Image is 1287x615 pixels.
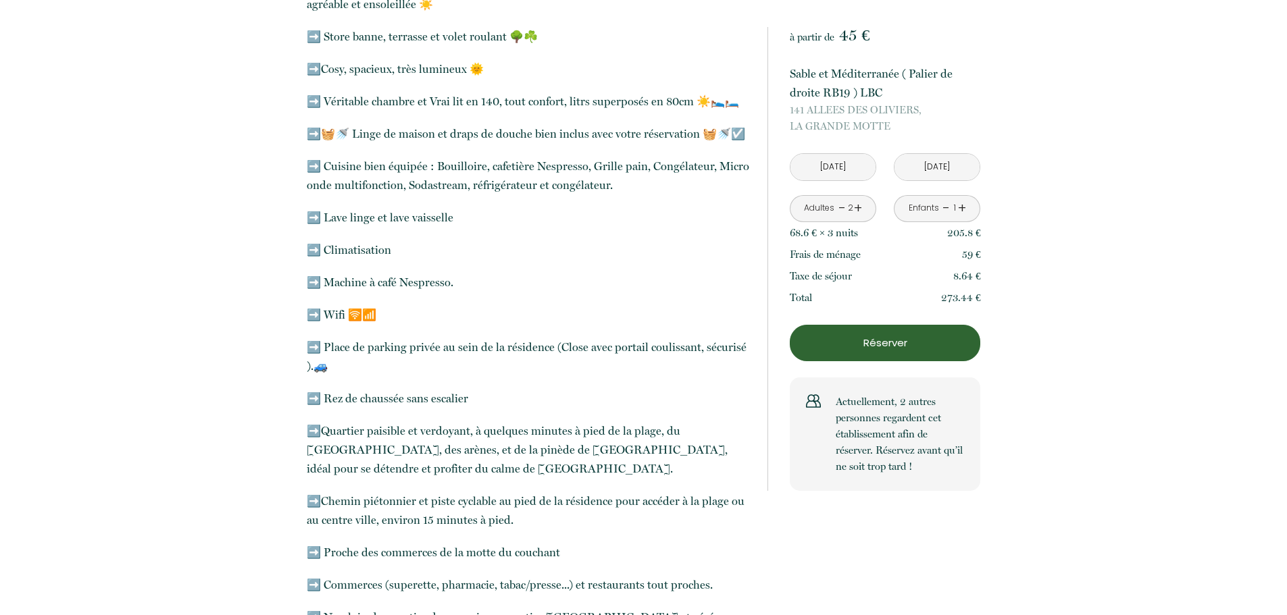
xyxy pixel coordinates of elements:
[838,198,846,219] a: -
[307,575,750,594] p: ➡️ Commerces (superette, pharmacie, tabac/presse...) et restaurants tout proches.
[307,421,750,478] p: ➡️Quartier paisible et verdoyant, à quelques minutes à pied de la plage, du [GEOGRAPHIC_DATA], de...
[790,290,812,306] p: Total
[307,305,750,324] p: ➡️ Wifi 🛜📶
[854,227,858,239] span: s
[307,59,750,78] p: ➡️Cosy, spacieux, très lumineux 🌞
[953,268,981,284] p: 8.64 €
[806,394,821,408] img: users
[790,102,980,134] p: LA GRANDE MOTTE
[947,225,981,241] p: 205.8 €
[836,394,964,475] p: Actuellement, 2 autres personnes regardent cet établissement afin de réserver. Réservez avant qu’...
[790,246,861,263] p: Frais de ménage
[790,325,980,361] button: Réserver
[307,157,750,194] p: ➡️ Cuisine bien équipée : Bouilloire, cafetière Nespresso, Grille pain, Congélateur, Micro onde m...
[307,240,750,259] p: ➡️ Climatisation
[854,198,862,219] a: +
[790,268,852,284] p: Taxe de séjour
[790,31,834,43] span: à partir de
[839,26,869,45] span: 45 €
[790,64,980,102] p: Sable et Méditerranée ( Palier de droite RB19 ) LBC
[790,102,980,118] span: 141 ALLEES DES OLIVIERS,
[790,154,876,180] input: Arrivée
[307,543,750,562] p: ➡️ Proche des commerces de la motte du couchant
[307,27,750,46] p: ➡️ Store banne, terrasse et volet roulant 🌳☘️
[307,389,750,408] p: ➡️ Rez de chaussée sans escalier
[909,202,939,215] div: Enfants
[307,92,750,111] p: ➡️ Véritable chambre et Vrai lit en 140, tout confort, litrs superposés en 80cm ☀️🛌🛏️
[307,491,750,529] p: ➡️Chemin piétonnier et piste cyclable au pied de la résidence pour accéder à la plage ou au centr...
[790,225,858,241] p: 68.6 € × 3 nuit
[962,246,981,263] p: 59 €
[894,154,980,180] input: Départ
[958,198,966,219] a: +
[951,202,958,215] div: 1
[941,290,981,306] p: 273.44 €
[794,335,976,351] p: Réserver
[847,202,854,215] div: 2
[307,124,750,143] p: ➡️🧺🚿 Linge de maison et draps de douche bien inclus avec votre réservation 🧺🚿☑️
[307,273,750,292] p: ➡️ Machine à café Nespresso.
[804,202,834,215] div: Adultes
[307,338,750,375] p: ➡️ Place de parking privée au sein de la résidence (Close avec portail coulissant, sécurisé ).🚙
[307,208,750,227] p: ➡️ Lave linge et lave vaisselle
[942,198,950,219] a: -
